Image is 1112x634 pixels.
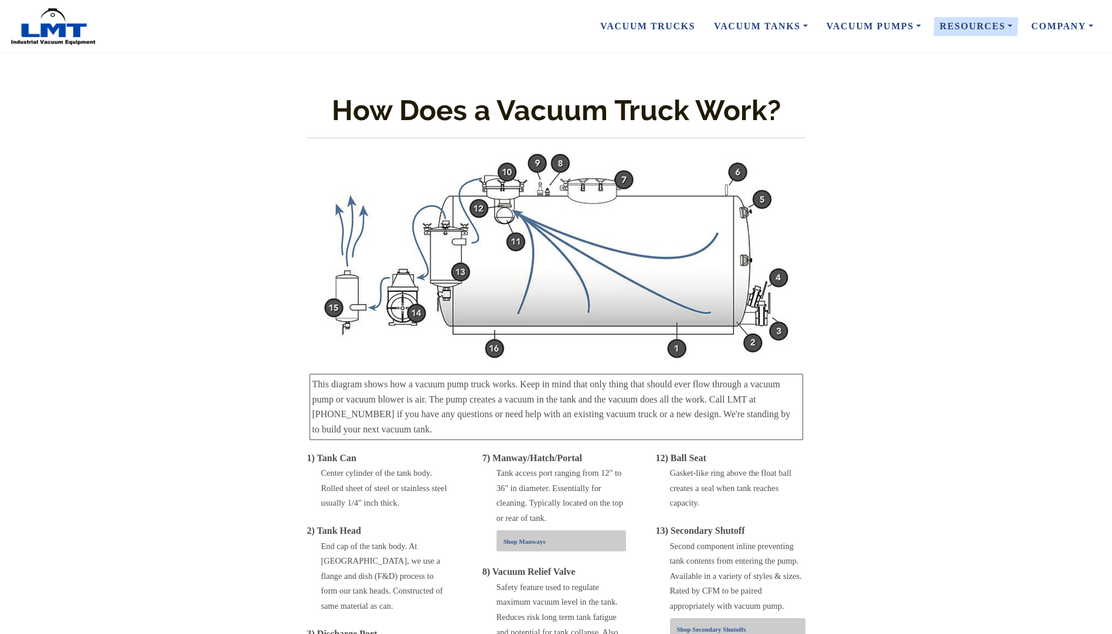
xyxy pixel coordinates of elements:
h1: How Does a Vacuum Truck Work? [307,91,805,130]
a: Vacuum Trucks [591,14,705,39]
span: End cap of the tank body. At [GEOGRAPHIC_DATA], we use a flange and dish (F&D) process to form ou... [321,541,443,611]
span: Center cylinder of the tank body. Rolled sheet of steel or stainless steel usually 1/4" inch thick. [321,468,447,507]
span: 7) Manway/Hatch/Portal [482,453,582,463]
a: Shop Manways [504,533,626,548]
a: Vacuum Tanks [705,14,817,39]
img: LMT [9,8,97,46]
span: Second component inline preventing tank contents from entering the pump. Available in a variety o... [670,541,802,611]
span: Tank access port ranging from 12" to 36" in diameter. Essentially for cleaning. Typically located... [497,468,623,523]
img: Stacks Image 11854 [322,152,791,360]
div: This diagram shows how a vacuum pump truck works. Keep in mind that only thing that should ever f... [310,374,803,439]
span: Gasket-like ring above the float ball creates a seal when tank reaches capacity. [670,468,791,507]
span: 12) Ball Seat [656,453,706,463]
span: 8) Vacuum Relief Valve [482,567,576,577]
span: 13) Secondary Shutoff [656,526,745,536]
a: Resources [930,14,1022,39]
a: Company [1022,14,1103,39]
span: Shop Secondary Shutoffs [677,626,746,633]
a: ST - Septic Service [307,152,805,360]
a: Vacuum Pumps [817,14,930,39]
span: 1) Tank Can [307,453,357,463]
span: Shop Manways [504,538,546,545]
span: 2) Tank Head [307,526,361,536]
